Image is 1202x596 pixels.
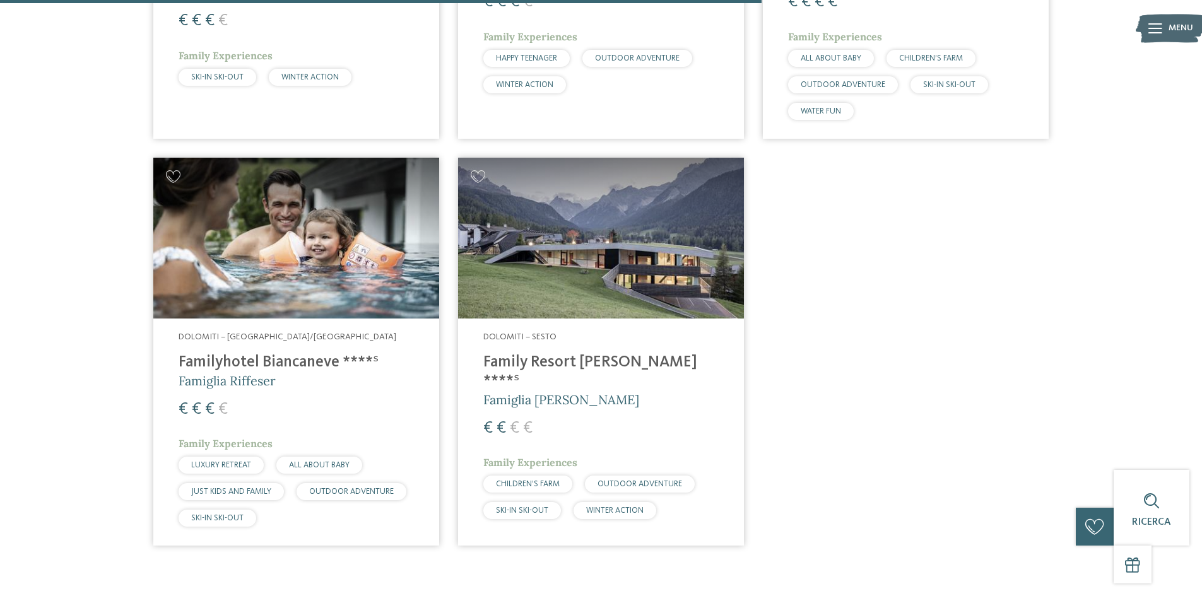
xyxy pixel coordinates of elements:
span: SKI-IN SKI-OUT [923,81,975,89]
span: HAPPY TEENAGER [496,54,557,62]
span: LUXURY RETREAT [191,461,251,469]
span: Famiglia Riffeser [179,373,276,389]
span: Family Experiences [179,437,273,450]
span: WINTER ACTION [281,73,339,81]
a: Cercate un hotel per famiglie? Qui troverete solo i migliori! Dolomiti – Sesto Family Resort [PER... [458,158,744,546]
span: € [523,420,533,436]
span: Dolomiti – [GEOGRAPHIC_DATA]/[GEOGRAPHIC_DATA] [179,332,396,341]
h4: Familyhotel Biancaneve ****ˢ [179,353,414,372]
span: € [205,401,215,418]
span: SKI-IN SKI-OUT [496,506,548,515]
span: € [497,420,506,436]
span: OUTDOOR ADVENTURE [598,480,682,488]
span: OUTDOOR ADVENTURE [309,488,394,496]
span: OUTDOOR ADVENTURE [801,81,885,89]
span: Ricerca [1132,517,1171,527]
span: SKI-IN SKI-OUT [191,73,244,81]
span: € [179,401,188,418]
span: Famiglia [PERSON_NAME] [483,392,639,407]
img: Family Resort Rainer ****ˢ [458,158,744,318]
span: WINTER ACTION [586,506,644,515]
span: € [192,401,201,418]
span: ALL ABOUT BABY [801,54,861,62]
span: € [205,13,215,29]
span: CHILDREN’S FARM [496,480,560,488]
span: Family Experiences [788,30,882,43]
span: Family Experiences [179,49,273,62]
span: WATER FUN [801,107,841,115]
span: CHILDREN’S FARM [899,54,963,62]
span: ALL ABOUT BABY [289,461,350,469]
img: Cercate un hotel per famiglie? Qui troverete solo i migliori! [153,158,439,318]
a: Cercate un hotel per famiglie? Qui troverete solo i migliori! Dolomiti – [GEOGRAPHIC_DATA]/[GEOGR... [153,158,439,546]
span: € [510,420,519,436]
span: JUST KIDS AND FAMILY [191,488,271,496]
span: OUTDOOR ADVENTURE [595,54,680,62]
span: € [483,420,493,436]
span: Dolomiti – Sesto [483,332,557,341]
span: € [218,401,228,418]
span: Family Experiences [483,30,577,43]
span: WINTER ACTION [496,81,553,89]
span: SKI-IN SKI-OUT [191,514,244,522]
span: € [192,13,201,29]
span: € [179,13,188,29]
span: Family Experiences [483,456,577,469]
span: € [218,13,228,29]
h4: Family Resort [PERSON_NAME] ****ˢ [483,353,719,391]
